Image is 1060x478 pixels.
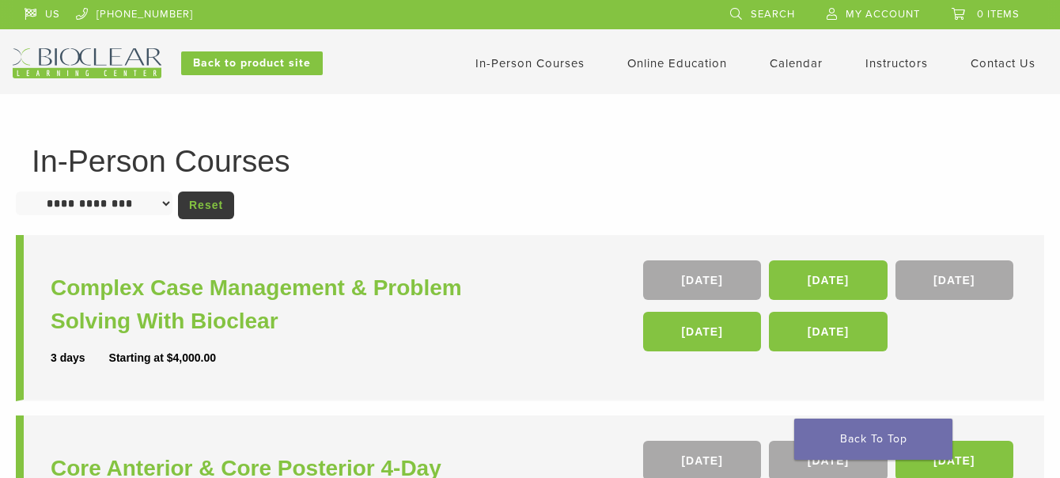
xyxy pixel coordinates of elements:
[475,56,585,70] a: In-Person Courses
[13,48,161,78] img: Bioclear
[51,271,534,338] a: Complex Case Management & Problem Solving With Bioclear
[895,260,1013,300] a: [DATE]
[846,8,920,21] span: My Account
[643,260,761,300] a: [DATE]
[794,419,952,460] a: Back To Top
[181,51,323,75] a: Back to product site
[627,56,727,70] a: Online Education
[751,8,795,21] span: Search
[865,56,928,70] a: Instructors
[770,56,823,70] a: Calendar
[971,56,1035,70] a: Contact Us
[769,312,887,351] a: [DATE]
[51,350,109,366] div: 3 days
[643,312,761,351] a: [DATE]
[109,350,216,366] div: Starting at $4,000.00
[977,8,1020,21] span: 0 items
[769,260,887,300] a: [DATE]
[643,260,1017,359] div: , , , ,
[178,192,234,219] a: Reset
[32,146,1028,176] h1: In-Person Courses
